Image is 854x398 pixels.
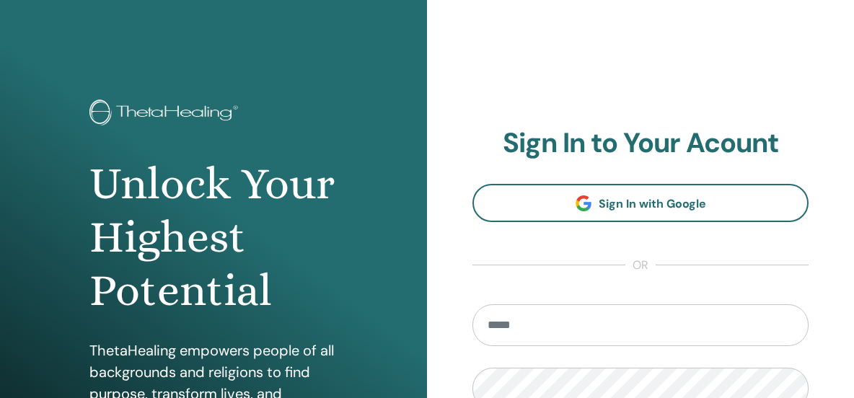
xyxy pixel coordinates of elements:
a: Sign In with Google [472,184,809,222]
h2: Sign In to Your Acount [472,127,809,160]
span: Sign In with Google [599,196,706,211]
h1: Unlock Your Highest Potential [89,157,338,318]
span: or [625,257,656,274]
